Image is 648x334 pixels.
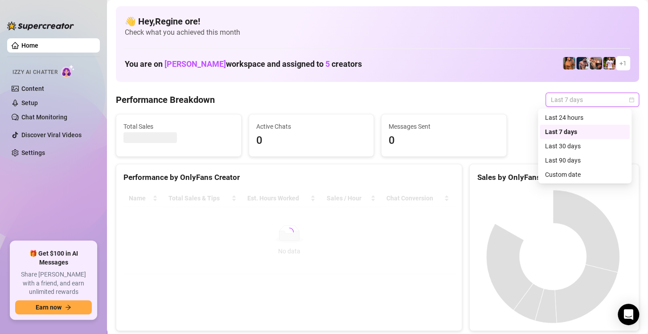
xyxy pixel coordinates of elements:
[256,122,367,131] span: Active Chats
[125,28,630,37] span: Check what you achieved this month
[540,167,630,182] div: Custom date
[125,15,630,28] h4: 👋 Hey, Regine ore !
[545,113,624,122] div: Last 24 hours
[12,68,57,77] span: Izzy AI Chatter
[477,171,632,183] div: Sales by OnlyFans Creator
[285,228,294,236] span: loading
[545,141,624,151] div: Last 30 days
[619,58,627,68] span: + 1
[618,304,639,325] div: Open Intercom Messenger
[123,122,234,131] span: Total Sales
[629,97,634,102] span: calendar
[15,249,92,267] span: 🎁 Get $100 in AI Messages
[545,155,624,165] div: Last 90 days
[21,114,67,121] a: Chat Monitoring
[7,21,74,30] img: logo-BBDzfeDw.svg
[116,94,215,106] h4: Performance Breakdown
[125,59,362,69] h1: You are on workspace and assigned to creators
[15,300,92,314] button: Earn nowarrow-right
[65,304,71,310] span: arrow-right
[540,139,630,153] div: Last 30 days
[21,85,44,92] a: Content
[540,125,630,139] div: Last 7 days
[540,110,630,125] div: Last 24 hours
[389,122,499,131] span: Messages Sent
[15,270,92,297] span: Share [PERSON_NAME] with a friend, and earn unlimited rewards
[576,57,589,69] img: Axel
[603,57,615,69] img: Hector
[563,57,575,69] img: JG
[256,132,367,149] span: 0
[21,149,45,156] a: Settings
[61,65,75,77] img: AI Chatter
[21,131,82,138] a: Discover Viral Videos
[21,42,38,49] a: Home
[545,127,624,137] div: Last 7 days
[21,99,38,106] a: Setup
[590,57,602,69] img: Osvaldo
[325,59,330,69] span: 5
[545,170,624,179] div: Custom date
[551,93,634,106] span: Last 7 days
[540,153,630,167] div: Last 90 days
[123,171,455,183] div: Performance by OnlyFans Creator
[389,132,499,149] span: 0
[164,59,226,69] span: [PERSON_NAME]
[36,304,62,311] span: Earn now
